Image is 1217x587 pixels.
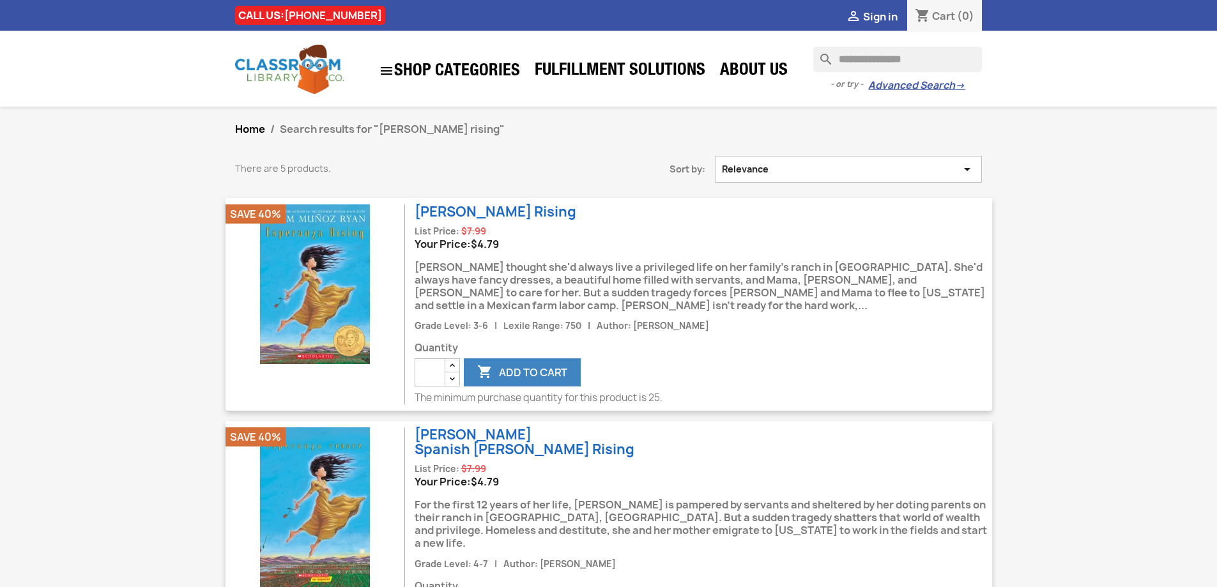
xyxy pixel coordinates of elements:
span: | [490,558,501,570]
span: Sort by: [555,163,715,176]
span: List Price: [415,463,459,475]
img: Classroom Library Company [235,45,344,94]
span: Grade Level: 4-7 [415,558,488,570]
img: Esperanza Renace (Spanish Esperanza Rising) [235,427,395,587]
a: [PHONE_NUMBER] [284,8,382,22]
div: Your Price: [415,475,992,488]
span: Search results for "[PERSON_NAME] rising" [280,122,505,136]
span: Lexile Range: 750 [503,320,581,332]
i:  [477,365,493,381]
span: Regular price [461,462,486,475]
li: Save 40% [226,204,286,224]
span: → [955,79,965,92]
i: search [813,47,829,62]
span: Quantity [415,342,992,354]
span: Cart [932,9,955,23]
img: Esperanza Rising [235,204,395,364]
span: | [490,320,501,332]
span: Price [471,237,499,251]
span: Regular price [461,225,486,238]
i:  [960,163,975,176]
input: Search [813,47,982,72]
i:  [846,10,861,25]
li: Save 40% [226,427,286,446]
span: Price [471,475,499,489]
a: [PERSON_NAME] Rising [415,202,576,221]
div: For the first 12 years of her life, [PERSON_NAME] is pampered by servants and sheltered by her do... [415,488,992,556]
a: Home [235,122,265,136]
a: About Us [714,59,794,84]
a: [PERSON_NAME]Spanish [PERSON_NAME] Rising [415,425,634,459]
i: shopping_cart [915,9,930,24]
a:  Sign in [846,10,898,24]
a: Fulfillment Solutions [528,59,712,84]
span: List Price: [415,225,459,237]
span: - or try - [830,78,868,91]
a: SHOP CATEGORIES [372,57,526,85]
i:  [379,63,394,79]
p: The minimum purchase quantity for this product is 25. [415,392,992,404]
div: [PERSON_NAME] thought she'd always live a privileged life on her family's ranch in [GEOGRAPHIC_DA... [415,250,992,319]
a: Advanced Search→ [868,79,965,92]
span: Author: [PERSON_NAME] [503,558,616,570]
span: Grade Level: 3-6 [415,320,488,332]
span: Author: [PERSON_NAME] [597,320,709,332]
div: CALL US: [235,6,385,25]
span: | [583,320,595,332]
p: There are 5 products. [235,162,535,175]
div: Your Price: [415,238,992,250]
input: Quantity [415,358,445,386]
button: Add to cart [464,358,581,386]
span: Sign in [863,10,898,24]
button: Sort by selection [715,156,983,183]
span: (0) [957,9,974,23]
